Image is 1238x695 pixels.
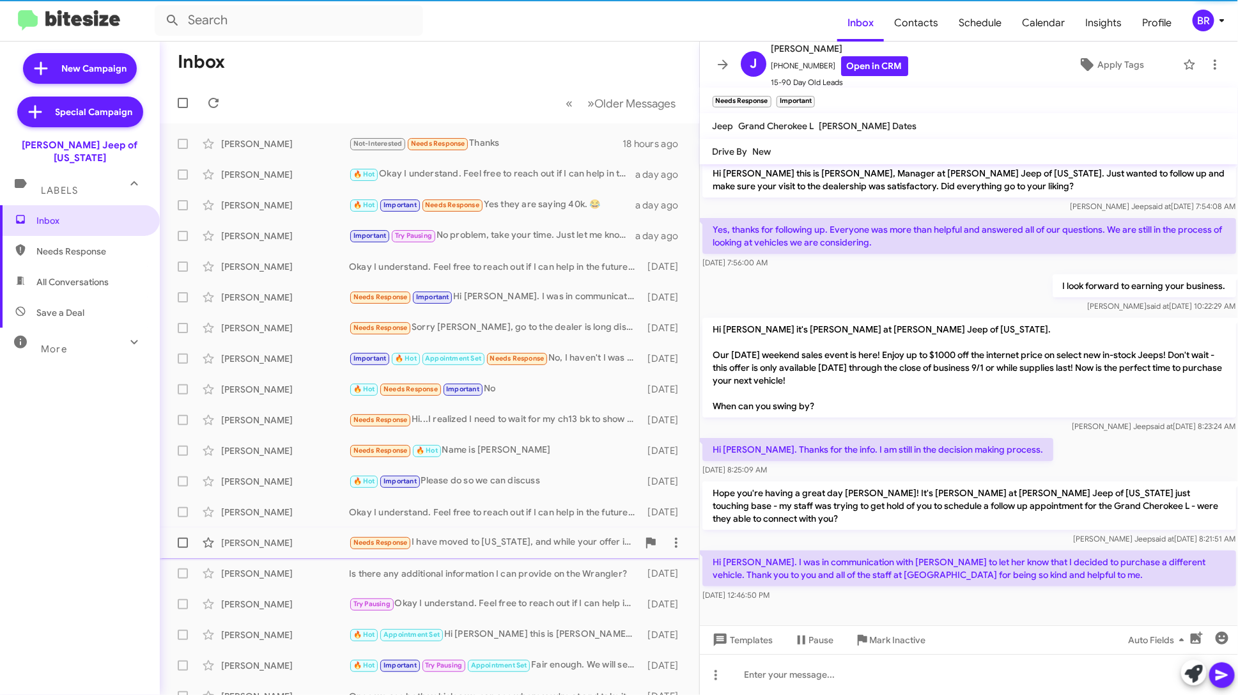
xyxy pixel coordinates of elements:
span: Older Messages [595,97,676,111]
div: [PERSON_NAME] [221,291,349,304]
div: Okay I understand. Feel free to reach out if I can help in the future!👍 [349,506,641,519]
span: 🔥 Hot [353,661,375,669]
a: New Campaign [23,53,137,84]
span: Try Pausing [353,600,391,608]
span: Appointment Set [425,354,481,363]
button: Next [580,90,684,116]
div: [PERSON_NAME] [221,137,349,150]
div: [PERSON_NAME] [221,598,349,611]
p: Yes, thanks for following up. Everyone was more than helpful and answered all of our questions. W... [702,218,1236,254]
div: [DATE] [641,444,688,457]
span: Templates [710,629,773,652]
span: said at [1152,534,1174,543]
span: 🔥 Hot [353,630,375,639]
div: [DATE] [641,567,688,580]
span: Labels [41,185,78,196]
span: New [753,146,771,157]
div: [PERSON_NAME] [221,383,349,396]
span: Grand Cherokee L [739,120,814,132]
span: Important [353,231,387,240]
div: [DATE] [641,506,688,519]
div: [PERSON_NAME] [221,659,349,672]
div: [PERSON_NAME] [221,352,349,365]
span: Needs Response [490,354,545,363]
div: Sorry [PERSON_NAME], go to the dealer is long distance for me. Thank [349,320,641,335]
div: [DATE] [641,475,688,488]
div: [PERSON_NAME] [221,536,349,549]
div: Okay I understand. Feel free to reach out if I can help in the future!👍 [349,597,641,611]
span: Needs Response [36,245,145,258]
button: Auto Fields [1118,629,1200,652]
p: Hi [PERSON_NAME] it's [PERSON_NAME] at [PERSON_NAME] Jeep of [US_STATE]. Our [DATE] weekend sales... [702,318,1236,418]
h1: Inbox [178,52,225,72]
p: I look forward to earning your business. [1052,274,1235,297]
div: [DATE] [641,659,688,672]
span: [PERSON_NAME] [DATE] 10:22:29 AM [1087,301,1235,311]
span: [DATE] 8:25:09 AM [702,465,767,474]
div: Yes they are saying 40k. 😂 [349,198,635,212]
span: [PERSON_NAME] Dates [819,120,917,132]
span: New Campaign [61,62,127,75]
span: [DATE] 12:46:50 PM [702,590,770,600]
div: [PERSON_NAME] [221,260,349,273]
a: Insights [1075,4,1132,42]
div: [PERSON_NAME] [221,322,349,334]
div: a day ago [635,199,689,212]
div: No [349,382,641,396]
nav: Page navigation example [559,90,684,116]
span: [DATE] 7:56:00 AM [702,258,768,267]
button: BR [1182,10,1224,31]
span: Important [383,661,417,669]
span: Needs Response [353,293,408,301]
span: Calendar [1012,4,1075,42]
span: Important [353,354,387,363]
p: Hi [PERSON_NAME] this is [PERSON_NAME], Manager at [PERSON_NAME] Jeep of [US_STATE]. Just wanted ... [702,162,1236,198]
p: Hi [PERSON_NAME]. Thanks for the info. I am still in the decision making process. [702,438,1053,461]
p: Hope you're having a great day [PERSON_NAME]! It's [PERSON_NAME] at [PERSON_NAME] Jeep of [US_STA... [702,481,1236,530]
p: Hi [PERSON_NAME]. I was in communication with [PERSON_NAME] to let her know that I decided to pur... [702,551,1236,586]
span: 🔥 Hot [395,354,417,363]
span: Needs Response [353,416,408,424]
div: [DATE] [641,383,688,396]
div: [PERSON_NAME] [221,567,349,580]
span: Important [383,477,417,485]
span: Schedule [948,4,1012,42]
span: [PHONE_NUMBER] [771,56,908,76]
a: Contacts [884,4,948,42]
a: Profile [1132,4,1182,42]
div: Name is [PERSON_NAME] [349,443,641,458]
div: [DATE] [641,629,688,641]
span: said at [1147,301,1169,311]
span: Auto Fields [1128,629,1189,652]
span: 🔥 Hot [353,385,375,393]
div: [PERSON_NAME] [221,414,349,426]
span: said at [1149,201,1171,211]
div: No, I haven't I was denied the first time.. [349,351,641,366]
span: Needs Response [425,201,479,209]
span: 🔥 Hot [353,477,375,485]
span: [PERSON_NAME] Jeep [DATE] 8:23:24 AM [1072,421,1235,431]
div: [DATE] [641,414,688,426]
span: « [566,95,573,111]
div: [DATE] [641,322,688,334]
span: Appointment Set [471,661,527,669]
span: 🔥 Hot [353,170,375,178]
div: a day ago [635,230,689,242]
div: Thanks [349,136,623,151]
div: Hi [PERSON_NAME]. I was in communication with [PERSON_NAME] to let her know that I decided to pur... [349,290,641,304]
span: Mark Inactive [870,629,926,652]
span: Important [416,293,449,301]
div: [PERSON_NAME] [221,199,349,212]
span: Apply Tags [1097,53,1144,76]
div: Hi...I realized I need to wait for my ch13 bk to show discharge. Should be a month from now [349,412,641,427]
div: [PERSON_NAME] [221,230,349,242]
div: Please do so we can discuss [349,474,641,488]
span: Drive By [713,146,748,157]
span: Needs Response [411,139,465,148]
a: Inbox [837,4,884,42]
span: J [750,54,757,74]
span: Appointment Set [383,630,440,639]
div: 18 hours ago [623,137,689,150]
